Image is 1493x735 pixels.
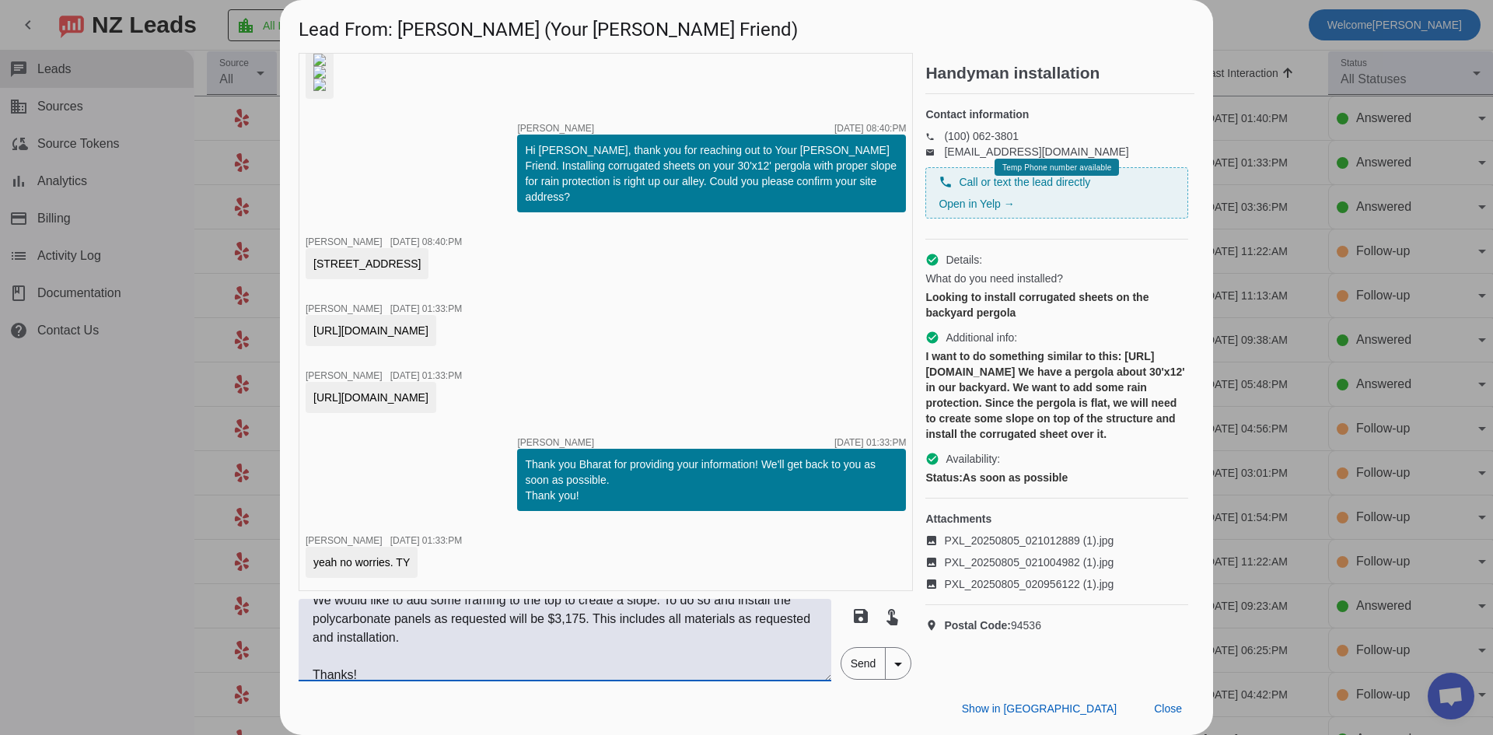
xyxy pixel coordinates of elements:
[959,174,1090,190] span: Call or text the lead directly
[925,348,1188,442] div: I want to do something similar to this: [URL][DOMAIN_NAME] We have a pergola about 30'x12' in our...
[525,457,898,503] div: Thank you Bharat for providing your information! We'll get back to you as soon as possible. Thank...
[946,252,982,268] span: Details:
[939,175,953,189] mat-icon: phone
[517,438,594,447] span: [PERSON_NAME]
[390,304,462,313] div: [DATE] 01:33:PM
[944,619,1011,632] strong: Postal Code:
[313,79,326,91] img: lFa8fHPF-CTgMuehNOQgWg
[1142,695,1194,723] button: Close
[944,533,1114,548] span: PXL_20250805_021012889 (1).jpg
[925,289,1188,320] div: Looking to install corrugated sheets on the backyard pergola
[925,470,1188,485] div: As soon as possible
[925,331,939,345] mat-icon: check_circle
[925,578,944,590] mat-icon: image
[925,534,944,547] mat-icon: image
[306,236,383,247] span: [PERSON_NAME]
[925,533,1188,548] a: PXL_20250805_021012889 (1).jpg
[944,576,1114,592] span: PXL_20250805_020956122 (1).jpg
[925,132,944,140] mat-icon: phone
[841,648,886,679] span: Send
[925,107,1188,122] h4: Contact information
[962,702,1117,715] span: Show in [GEOGRAPHIC_DATA]
[1154,702,1182,715] span: Close
[313,390,428,405] div: [URL][DOMAIN_NAME]
[851,607,870,625] mat-icon: save
[525,142,898,205] div: Hi [PERSON_NAME], thank you for reaching out to Your [PERSON_NAME] Friend. Installing corrugated ...
[313,66,326,79] img: ctIZ39MVu78rYHb60DJlEA
[306,303,383,314] span: [PERSON_NAME]
[1002,163,1111,172] span: Temp Phone number available
[939,198,1014,210] a: Open in Yelp →
[925,471,962,484] strong: Status:
[390,237,462,247] div: [DATE] 08:40:PM
[313,555,410,570] div: yeah no worries. TY
[925,619,944,632] mat-icon: location_on
[834,124,906,133] div: [DATE] 08:40:PM
[925,148,944,156] mat-icon: email
[883,607,901,625] mat-icon: touch_app
[313,323,428,338] div: [URL][DOMAIN_NAME]
[944,618,1041,633] span: 94536
[925,556,944,569] mat-icon: image
[925,511,1188,527] h4: Attachments
[889,655,907,674] mat-icon: arrow_drop_down
[925,555,1188,570] a: PXL_20250805_021004982 (1).jpg
[946,330,1017,345] span: Additional info:
[925,65,1194,81] h2: Handyman installation
[313,54,326,66] img: BuuQ-ip87juybAtt1FHbiA
[925,271,1063,286] span: What do you need installed?
[390,536,462,545] div: [DATE] 01:33:PM
[306,535,383,546] span: [PERSON_NAME]
[925,253,939,267] mat-icon: check_circle
[925,576,1188,592] a: PXL_20250805_020956122 (1).jpg
[944,145,1128,158] a: [EMAIL_ADDRESS][DOMAIN_NAME]
[925,452,939,466] mat-icon: check_circle
[390,371,462,380] div: [DATE] 01:33:PM
[944,130,1019,142] a: (100) 062-3801
[306,370,383,381] span: [PERSON_NAME]
[949,695,1129,723] button: Show in [GEOGRAPHIC_DATA]
[944,555,1114,570] span: PXL_20250805_021004982 (1).jpg
[834,438,906,447] div: [DATE] 01:33:PM
[313,256,421,271] div: [STREET_ADDRESS]
[946,451,1000,467] span: Availability:
[517,124,594,133] span: [PERSON_NAME]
